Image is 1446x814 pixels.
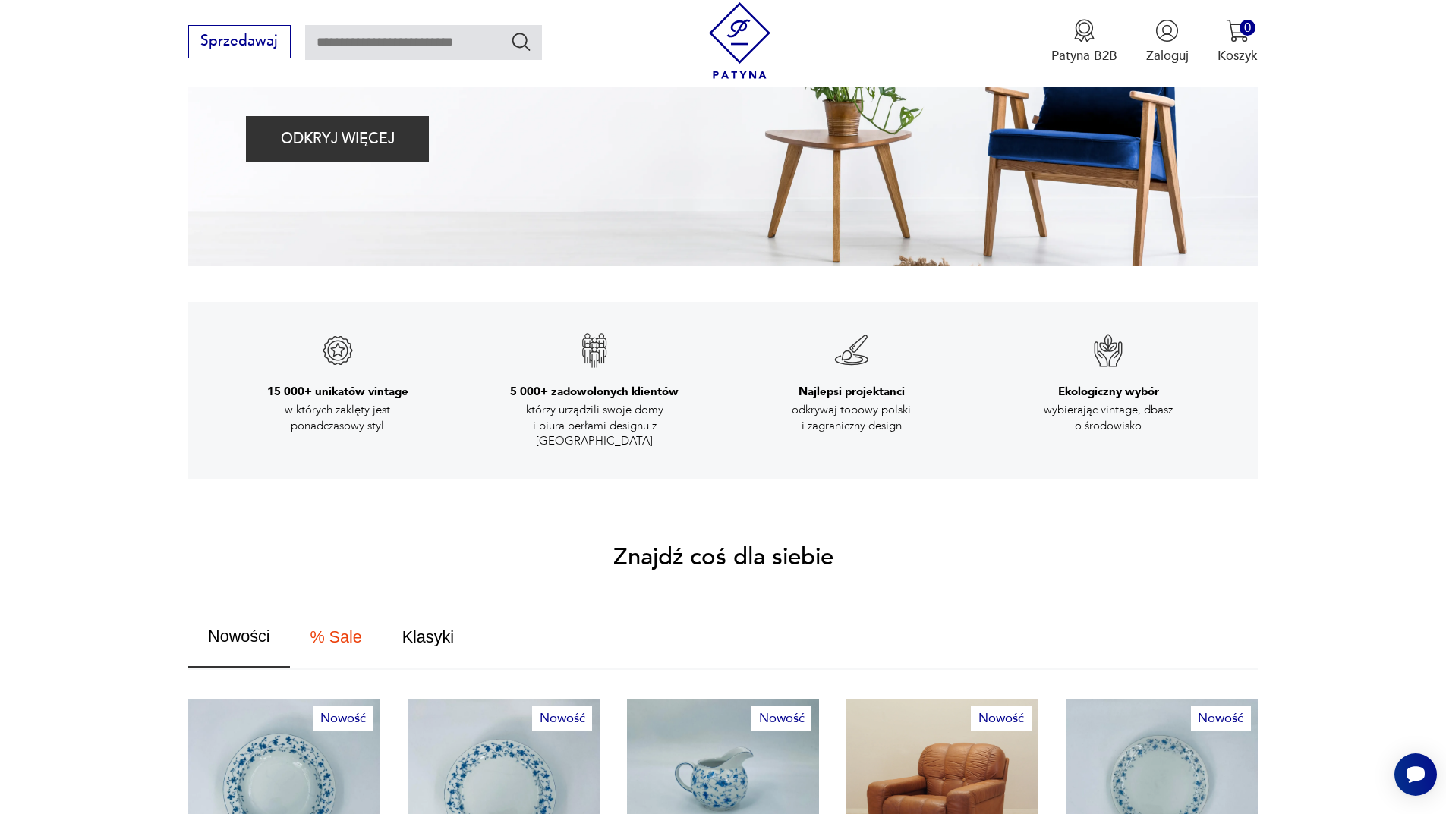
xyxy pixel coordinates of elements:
[1146,47,1189,64] p: Zaloguj
[613,546,833,568] h2: Znajdź coś dla siebie
[576,332,613,369] img: Znak gwarancji jakości
[208,628,270,645] span: Nowości
[246,116,429,162] button: ODKRYJ WIĘCEJ
[1394,753,1437,796] iframe: Smartsupp widget button
[402,629,454,646] span: Klasyki
[1155,19,1179,42] img: Ikonka użytkownika
[1058,384,1159,399] h3: Ekologiczny wybór
[254,402,421,433] p: w których zaklęty jest ponadczasowy styl
[511,402,678,448] p: którzy urządzili swoje domy i biura perłami designu z [GEOGRAPHIC_DATA]
[1051,19,1117,64] button: Patyna B2B
[701,2,778,79] img: Patyna - sklep z meblami i dekoracjami vintage
[510,30,532,52] button: Szukaj
[1090,332,1126,369] img: Znak gwarancji jakości
[320,332,356,369] img: Znak gwarancji jakości
[799,384,905,399] h3: Najlepsi projektanci
[768,402,935,433] p: odkrywaj topowy polski i zagraniczny design
[833,332,870,369] img: Znak gwarancji jakości
[1051,19,1117,64] a: Ikona medaluPatyna B2B
[1226,19,1249,42] img: Ikona koszyka
[310,629,361,646] span: % Sale
[510,384,679,399] h3: 5 000+ zadowolonych klientów
[1218,47,1258,64] p: Koszyk
[246,134,429,146] a: ODKRYJ WIĘCEJ
[1073,19,1096,42] img: Ikona medalu
[188,25,291,58] button: Sprzedawaj
[1240,20,1255,36] div: 0
[188,36,291,49] a: Sprzedawaj
[267,384,408,399] h3: 15 000+ unikatów vintage
[1051,47,1117,64] p: Patyna B2B
[1025,402,1192,433] p: wybierając vintage, dbasz o środowisko
[1146,19,1189,64] button: Zaloguj
[1218,19,1258,64] button: 0Koszyk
